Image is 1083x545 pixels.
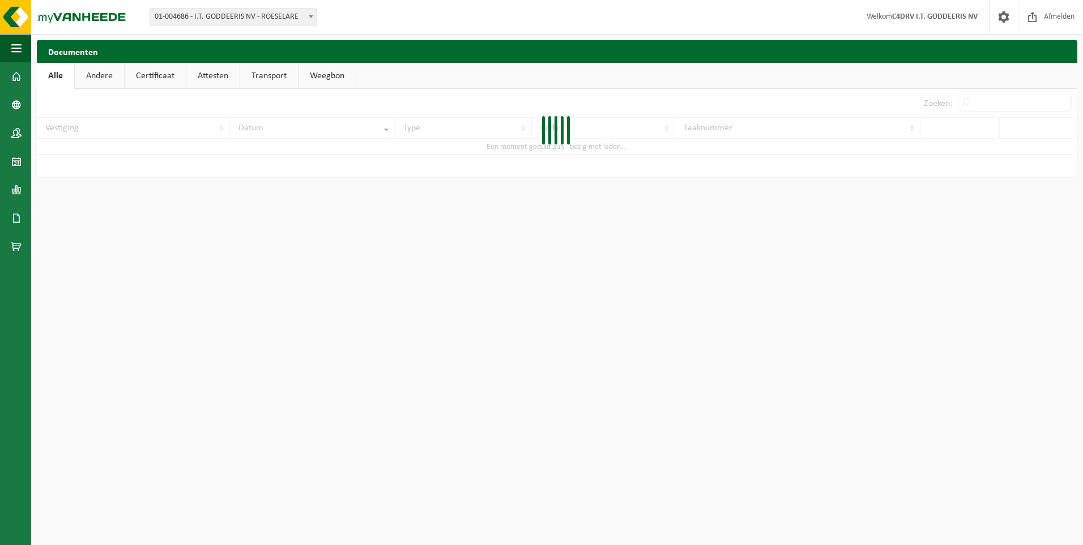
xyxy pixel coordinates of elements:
[240,63,298,89] a: Transport
[75,63,124,89] a: Andere
[37,40,1077,62] h2: Documenten
[186,63,240,89] a: Attesten
[125,63,186,89] a: Certificaat
[37,63,74,89] a: Alle
[150,9,317,25] span: 01-004686 - I.T. GODDEERIS NV - ROESELARE
[892,12,978,21] strong: C4DRV I.T. GODDEERIS NV
[299,63,356,89] a: Weegbon
[150,8,317,25] span: 01-004686 - I.T. GODDEERIS NV - ROESELARE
